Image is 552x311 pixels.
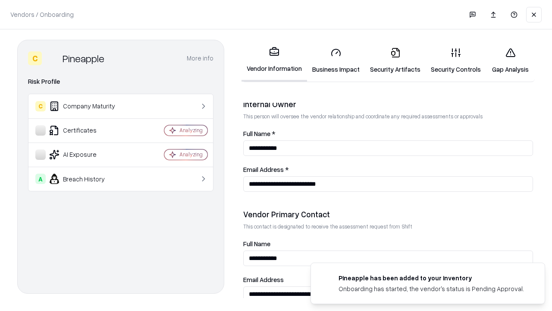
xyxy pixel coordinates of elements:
a: Security Artifacts [365,41,426,81]
div: Analyzing [179,151,203,158]
div: Pineapple has been added to your inventory [339,273,524,282]
p: This contact is designated to receive the assessment request from Shift [243,223,533,230]
a: Business Impact [307,41,365,81]
div: C [35,101,46,111]
div: Internal Owner [243,99,533,109]
div: Breach History [35,174,138,184]
button: More info [187,51,213,66]
div: Onboarding has started, the vendor's status is Pending Approval. [339,284,524,293]
div: A [35,174,46,184]
div: Certificates [35,125,138,136]
a: Security Controls [426,41,486,81]
div: Analyzing [179,127,203,134]
div: Vendor Primary Contact [243,209,533,219]
label: Full Name * [243,130,533,137]
label: Full Name [243,241,533,247]
div: AI Exposure [35,149,138,160]
a: Vendor Information [241,40,307,82]
p: This person will oversee the vendor relationship and coordinate any required assessments or appro... [243,113,533,120]
a: Gap Analysis [486,41,535,81]
div: Company Maturity [35,101,138,111]
div: Pineapple [63,51,104,65]
p: Vendors / Onboarding [10,10,74,19]
label: Email Address [243,276,533,283]
div: Risk Profile [28,76,213,87]
img: pineappleenergy.com [321,273,332,284]
div: C [28,51,42,65]
label: Email Address * [243,166,533,173]
img: Pineapple [45,51,59,65]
